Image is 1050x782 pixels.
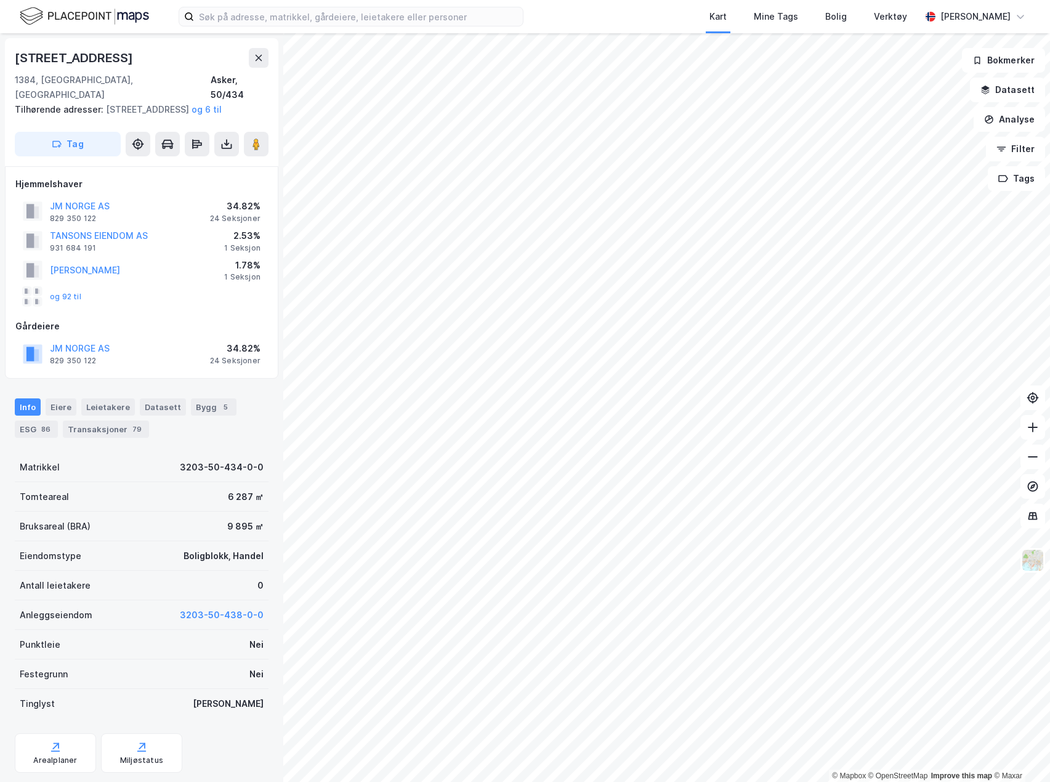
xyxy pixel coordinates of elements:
[194,7,523,26] input: Søk på adresse, matrikkel, gårdeiere, leietakere eller personer
[970,78,1045,102] button: Datasett
[191,398,236,416] div: Bygg
[940,9,1011,24] div: [PERSON_NAME]
[140,398,186,416] div: Datasett
[210,199,260,214] div: 34.82%
[249,667,264,682] div: Nei
[15,319,268,334] div: Gårdeiere
[20,578,91,593] div: Antall leietakere
[120,756,163,765] div: Miljøstatus
[228,490,264,504] div: 6 287 ㎡
[50,214,96,224] div: 829 350 122
[193,696,264,711] div: [PERSON_NAME]
[15,48,135,68] div: [STREET_ADDRESS]
[15,102,259,117] div: [STREET_ADDRESS]
[224,272,260,282] div: 1 Seksjon
[20,490,69,504] div: Tomteareal
[754,9,798,24] div: Mine Tags
[224,243,260,253] div: 1 Seksjon
[33,756,77,765] div: Arealplaner
[211,73,269,102] div: Asker, 50/434
[219,401,232,413] div: 5
[20,6,149,27] img: logo.f888ab2527a4732fd821a326f86c7f29.svg
[210,356,260,366] div: 24 Seksjoner
[210,341,260,356] div: 34.82%
[20,519,91,534] div: Bruksareal (BRA)
[46,398,76,416] div: Eiere
[15,132,121,156] button: Tag
[1021,549,1044,572] img: Z
[868,772,928,780] a: OpenStreetMap
[974,107,1045,132] button: Analyse
[249,637,264,652] div: Nei
[210,214,260,224] div: 24 Seksjoner
[20,637,60,652] div: Punktleie
[180,608,264,623] button: 3203-50-438-0-0
[832,772,866,780] a: Mapbox
[180,460,264,475] div: 3203-50-434-0-0
[20,460,60,475] div: Matrikkel
[986,137,1045,161] button: Filter
[227,519,264,534] div: 9 895 ㎡
[931,772,992,780] a: Improve this map
[15,104,106,115] span: Tilhørende adresser:
[15,73,211,102] div: 1384, [GEOGRAPHIC_DATA], [GEOGRAPHIC_DATA]
[50,356,96,366] div: 829 350 122
[709,9,727,24] div: Kart
[50,243,96,253] div: 931 684 191
[81,398,135,416] div: Leietakere
[874,9,907,24] div: Verktøy
[184,549,264,563] div: Boligblokk, Handel
[20,549,81,563] div: Eiendomstype
[988,723,1050,782] iframe: Chat Widget
[39,423,53,435] div: 86
[130,423,144,435] div: 79
[988,723,1050,782] div: Kontrollprogram for chat
[962,48,1045,73] button: Bokmerker
[63,421,149,438] div: Transaksjoner
[825,9,847,24] div: Bolig
[257,578,264,593] div: 0
[20,696,55,711] div: Tinglyst
[15,421,58,438] div: ESG
[20,667,68,682] div: Festegrunn
[20,608,92,623] div: Anleggseiendom
[15,177,268,191] div: Hjemmelshaver
[224,228,260,243] div: 2.53%
[15,398,41,416] div: Info
[224,258,260,273] div: 1.78%
[988,166,1045,191] button: Tags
